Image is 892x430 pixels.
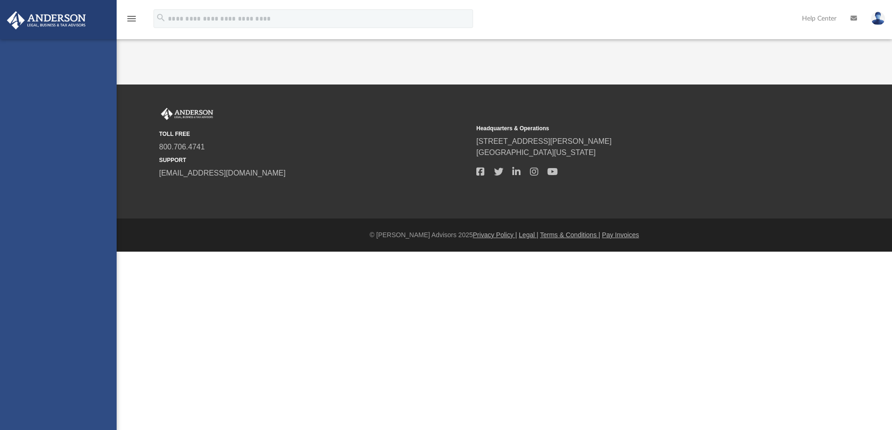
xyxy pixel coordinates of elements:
a: Legal | [519,231,538,239]
i: menu [126,13,137,24]
i: search [156,13,166,23]
small: Headquarters & Operations [476,124,787,133]
small: SUPPORT [159,156,470,164]
a: Privacy Policy | [473,231,517,239]
a: [STREET_ADDRESS][PERSON_NAME] [476,137,612,145]
img: User Pic [871,12,885,25]
a: 800.706.4741 [159,143,205,151]
img: Anderson Advisors Platinum Portal [159,108,215,120]
a: menu [126,18,137,24]
a: [EMAIL_ADDRESS][DOMAIN_NAME] [159,169,286,177]
a: Pay Invoices [602,231,639,239]
a: [GEOGRAPHIC_DATA][US_STATE] [476,148,596,156]
div: © [PERSON_NAME] Advisors 2025 [117,230,892,240]
img: Anderson Advisors Platinum Portal [4,11,89,29]
small: TOLL FREE [159,130,470,138]
a: Terms & Conditions | [540,231,600,239]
